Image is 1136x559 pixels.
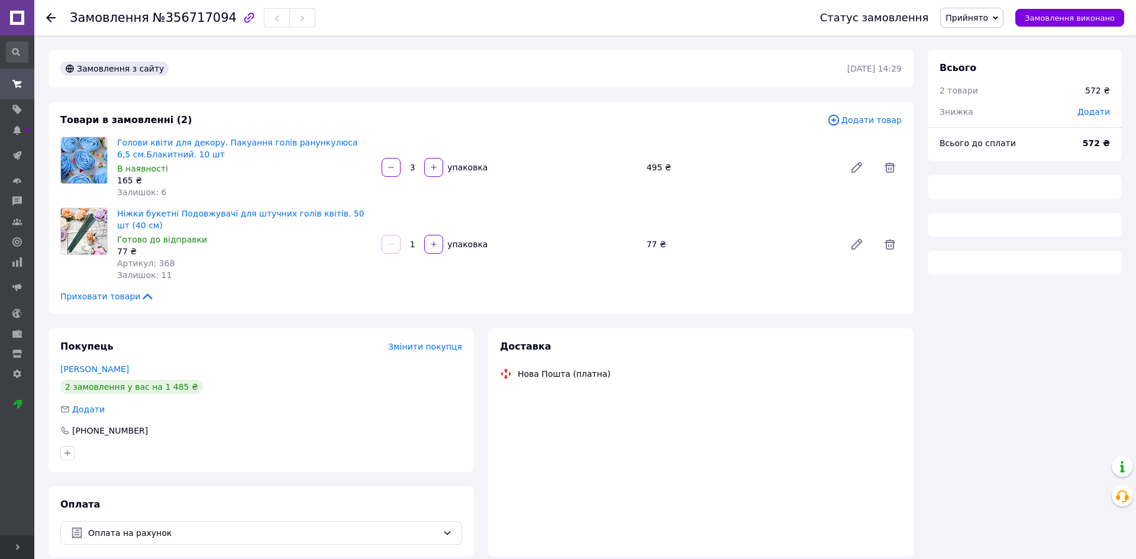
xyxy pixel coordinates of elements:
[117,235,207,244] span: Готово до відправки
[940,107,973,117] span: Знижка
[940,86,978,95] span: 2 товари
[117,209,364,230] a: Ніжки букетні Подовжувачі для штучних голів квітів. 50 шт (40 см)
[60,290,154,302] span: Приховати товари
[60,364,129,374] a: [PERSON_NAME]
[1085,85,1110,96] div: 572 ₴
[1077,107,1110,117] span: Додати
[845,232,869,256] a: Редагувати
[88,526,438,539] span: Оплата на рахунок
[878,156,902,179] span: Видалити
[642,236,840,253] div: 77 ₴
[500,341,551,352] span: Доставка
[1015,9,1124,27] button: Замовлення виконано
[61,208,107,254] img: Ніжки букетні Подовжувачі для штучних голів квітів. 50 шт (40 см)
[117,245,372,257] div: 77 ₴
[117,270,172,280] span: Залишок: 11
[878,232,902,256] span: Видалити
[117,138,357,159] a: Голови квіти для декору. Пакуання голів ранункулюса 6,5 см.Блакитний. 10 шт
[847,64,902,73] time: [DATE] 14:29
[71,425,149,437] div: [PHONE_NUMBER]
[117,164,168,173] span: В наявності
[945,13,988,22] span: Прийнято
[940,62,976,73] span: Всього
[820,12,929,24] div: Статус замовлення
[60,341,114,352] span: Покупець
[117,259,175,268] span: Артикул: 368
[60,114,192,125] span: Товари в замовленні (2)
[70,11,149,25] span: Замовлення
[845,156,869,179] a: Редагувати
[72,405,105,414] span: Додати
[444,161,489,173] div: упаковка
[444,238,489,250] div: упаковка
[60,499,100,510] span: Оплата
[153,11,237,25] span: №356717094
[515,368,614,380] div: Нова Пошта (платна)
[388,342,462,351] span: Змінити покупця
[60,62,169,76] div: Замовлення з сайту
[827,114,902,127] span: Додати товар
[46,12,56,24] div: Повернутися назад
[117,188,167,197] span: Залишок: 6
[1083,138,1110,148] b: 572 ₴
[117,175,372,186] div: 165 ₴
[60,380,203,394] div: 2 замовлення у вас на 1 485 ₴
[940,138,1016,148] span: Всього до сплати
[642,159,840,176] div: 495 ₴
[61,137,107,183] img: Голови квіти для декору. Пакуання голів ранункулюса 6,5 см.Блакитний. 10 шт
[1025,14,1115,22] span: Замовлення виконано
